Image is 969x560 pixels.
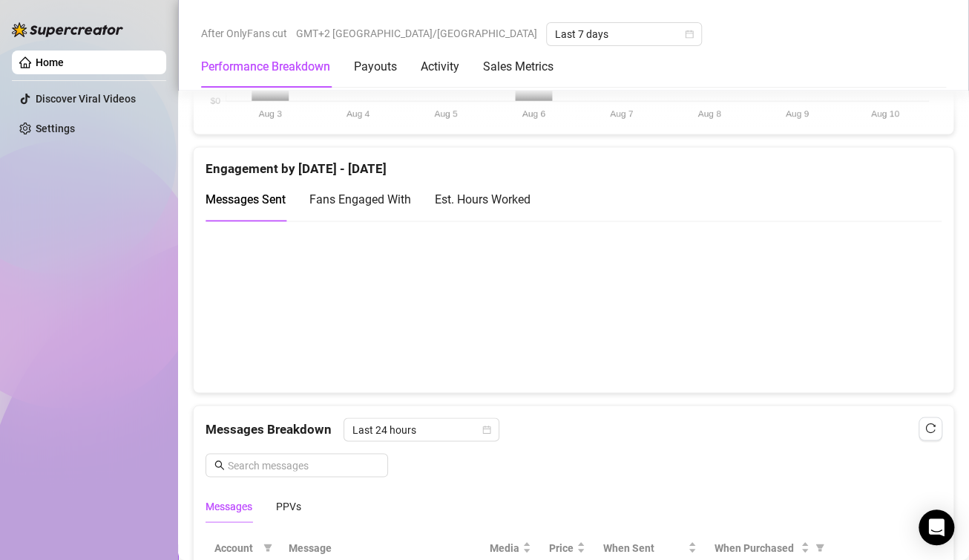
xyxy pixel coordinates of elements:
span: calendar [482,425,491,434]
span: filter [263,543,272,552]
span: Fans Engaged With [309,192,411,206]
span: GMT+2 [GEOGRAPHIC_DATA]/[GEOGRAPHIC_DATA] [296,22,537,45]
span: filter [812,536,827,559]
div: Est. Hours Worked [435,190,531,209]
span: When Sent [603,539,685,556]
div: PPVs [276,498,301,514]
div: Activity [421,58,459,76]
span: search [214,460,225,470]
div: Messages [206,498,252,514]
span: When Purchased [715,539,798,556]
span: calendar [685,30,694,39]
span: Media [490,539,519,556]
div: Performance Breakdown [201,58,330,76]
div: Sales Metrics [483,58,554,76]
span: After OnlyFans cut [201,22,287,45]
span: Messages Sent [206,192,286,206]
span: filter [815,543,824,552]
div: Open Intercom Messenger [919,509,954,545]
img: logo-BBDzfeDw.svg [12,22,123,37]
a: Home [36,56,64,68]
span: reload [925,423,936,433]
span: Price [549,539,574,556]
div: Messages Breakdown [206,417,942,441]
span: filter [260,536,275,559]
span: Last 7 days [555,23,693,45]
div: Engagement by [DATE] - [DATE] [206,147,942,179]
input: Search messages [228,457,379,473]
a: Settings [36,123,75,134]
a: Discover Viral Videos [36,93,136,105]
div: Payouts [354,58,397,76]
span: Account [214,539,257,556]
span: Last 24 hours [352,418,490,440]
